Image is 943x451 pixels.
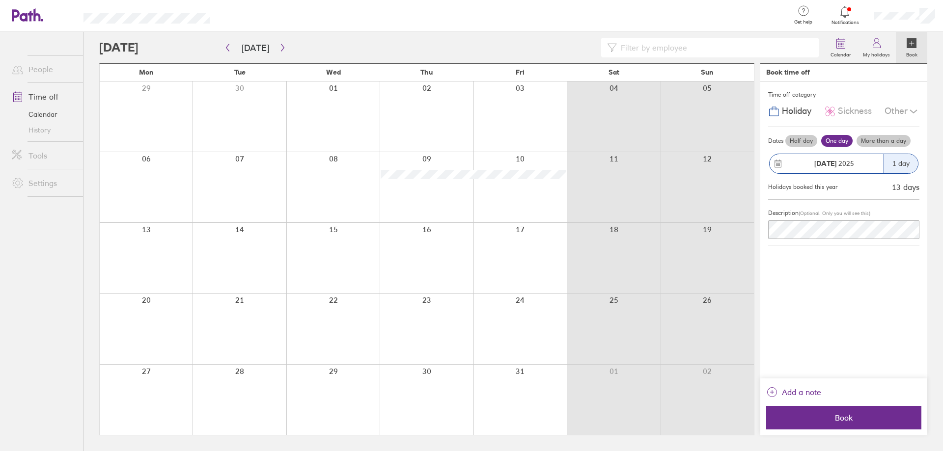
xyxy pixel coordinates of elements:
a: Book [896,32,927,63]
label: Book [900,49,923,58]
a: History [4,122,83,138]
span: Thu [420,68,433,76]
span: Dates [768,137,783,144]
span: Sun [701,68,714,76]
span: Tue [234,68,246,76]
a: Settings [4,173,83,193]
div: 13 days [892,183,919,191]
span: Wed [326,68,341,76]
span: Fri [516,68,525,76]
button: Book [766,406,921,429]
button: [DATE] 20251 day [768,149,919,179]
label: Half day [785,135,817,147]
a: People [4,59,83,79]
span: (Optional. Only you will see this) [799,210,870,216]
span: Sickness [838,106,872,116]
span: Description [768,209,799,216]
span: Holiday [782,106,811,116]
input: Filter by employee [617,38,813,57]
label: Calendar [825,49,857,58]
strong: [DATE] [814,159,836,168]
a: Tools [4,146,83,165]
span: Get help [787,19,819,25]
div: Time off category [768,87,919,102]
a: Time off [4,87,83,106]
button: Add a note [766,384,821,400]
div: Book time off [766,68,810,76]
span: Add a note [782,384,821,400]
div: Holidays booked this year [768,184,838,190]
span: 2025 [814,159,854,167]
a: Calendar [825,32,857,63]
label: One day [821,135,853,147]
label: My holidays [857,49,896,58]
span: Notifications [829,20,861,26]
div: 1 day [884,154,918,173]
a: My holidays [857,32,896,63]
button: [DATE] [234,40,277,56]
a: Calendar [4,106,83,122]
a: Notifications [829,5,861,26]
span: Sat [609,68,619,76]
div: Other [885,102,919,121]
span: Mon [139,68,154,76]
span: Book [773,413,915,422]
label: More than a day [857,135,911,147]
